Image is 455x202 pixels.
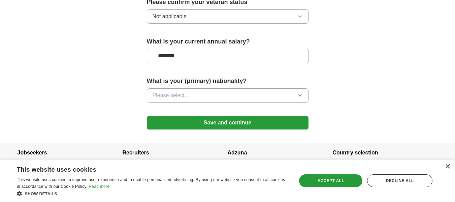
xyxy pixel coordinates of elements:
label: What is your current annual salary? [147,37,308,46]
div: This website uses cookies [17,164,272,174]
span: Not applicable [153,12,187,21]
button: Please select... [147,88,308,103]
div: Show details [17,190,289,197]
button: Not applicable [147,9,308,24]
span: Show details [25,192,57,196]
div: Close [445,164,450,169]
h4: Country selection [333,143,438,162]
button: Save and continue [147,116,308,129]
span: Please select... [153,91,189,99]
label: What is your (primary) nationality? [147,77,308,86]
a: Read more, opens a new window [89,184,109,189]
div: Accept all [299,174,362,187]
div: Decline all [367,174,432,187]
span: This website uses cookies to improve user experience and to enable personalised advertising. By u... [17,177,285,189]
